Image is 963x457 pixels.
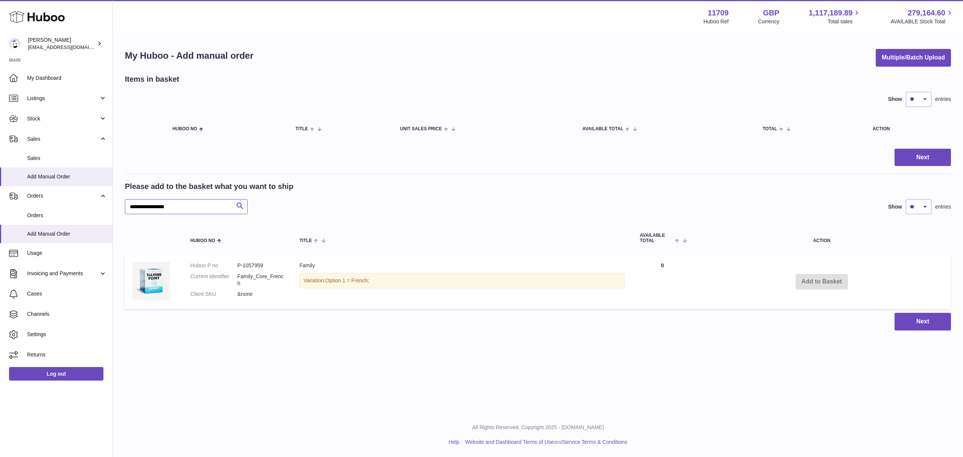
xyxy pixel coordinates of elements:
[693,225,951,250] th: Action
[465,439,554,445] a: Website and Dashboard Terms of Use
[27,115,99,122] span: Stock
[190,273,237,287] dt: Current identifier
[708,8,729,18] strong: 11709
[27,212,107,219] span: Orders
[28,44,111,50] span: [EMAIL_ADDRESS][DOMAIN_NAME]
[27,75,107,82] span: My Dashboard
[325,277,369,283] span: Option 1 = French;
[27,270,99,277] span: Invoicing and Payments
[125,50,254,62] h1: My Huboo - Add manual order
[27,290,107,297] span: Cases
[292,254,632,309] td: Family
[758,18,779,25] div: Currency
[563,439,627,445] a: Service Terms & Conditions
[9,38,20,49] img: internalAdmin-11709@internal.huboo.com
[582,126,623,131] span: AVAILABLE Total
[876,49,951,67] button: Multiple/Batch Upload
[237,262,284,269] dd: P-1057959
[27,136,99,143] span: Sales
[888,96,902,103] label: Show
[27,230,107,238] span: Add Manual Order
[9,367,103,381] a: Log out
[27,173,107,180] span: Add Manual Order
[299,238,312,243] span: Title
[888,203,902,210] label: Show
[27,155,107,162] span: Sales
[27,331,107,338] span: Settings
[828,18,861,25] span: Total sales
[908,8,945,18] span: 279,164.60
[237,291,284,298] dd: &none
[299,273,625,288] div: Variation:
[890,18,954,25] span: AVAILABLE Stock Total
[27,95,99,102] span: Listings
[890,8,954,25] a: 279,164.60 AVAILABLE Stock Total
[296,126,308,131] span: Title
[237,273,284,287] dd: Family_Core_French
[190,238,215,243] span: Huboo no
[27,311,107,318] span: Channels
[27,351,107,358] span: Returns
[190,262,237,269] dt: Huboo P no
[462,439,627,446] li: and
[895,313,951,331] button: Next
[873,126,943,131] div: Action
[28,37,96,51] div: [PERSON_NAME]
[27,250,107,257] span: Usage
[125,74,179,84] h2: Items in basket
[632,254,693,309] td: 0
[449,439,460,445] a: Help
[190,291,237,298] dt: Client SKU
[895,149,951,166] button: Next
[763,126,777,131] span: Total
[935,203,951,210] span: entries
[132,262,170,300] img: Family
[640,233,673,243] span: AVAILABLE Total
[119,424,957,431] p: All Rights Reserved. Copyright 2025 - [DOMAIN_NAME]
[763,8,779,18] strong: GBP
[935,96,951,103] span: entries
[809,8,853,18] span: 1,117,189.89
[809,8,861,25] a: 1,117,189.89 Total sales
[125,181,293,192] h2: Please add to the basket what you want to ship
[400,126,442,131] span: Unit Sales Price
[172,126,197,131] span: Huboo no
[703,18,729,25] div: Huboo Ref
[27,192,99,200] span: Orders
